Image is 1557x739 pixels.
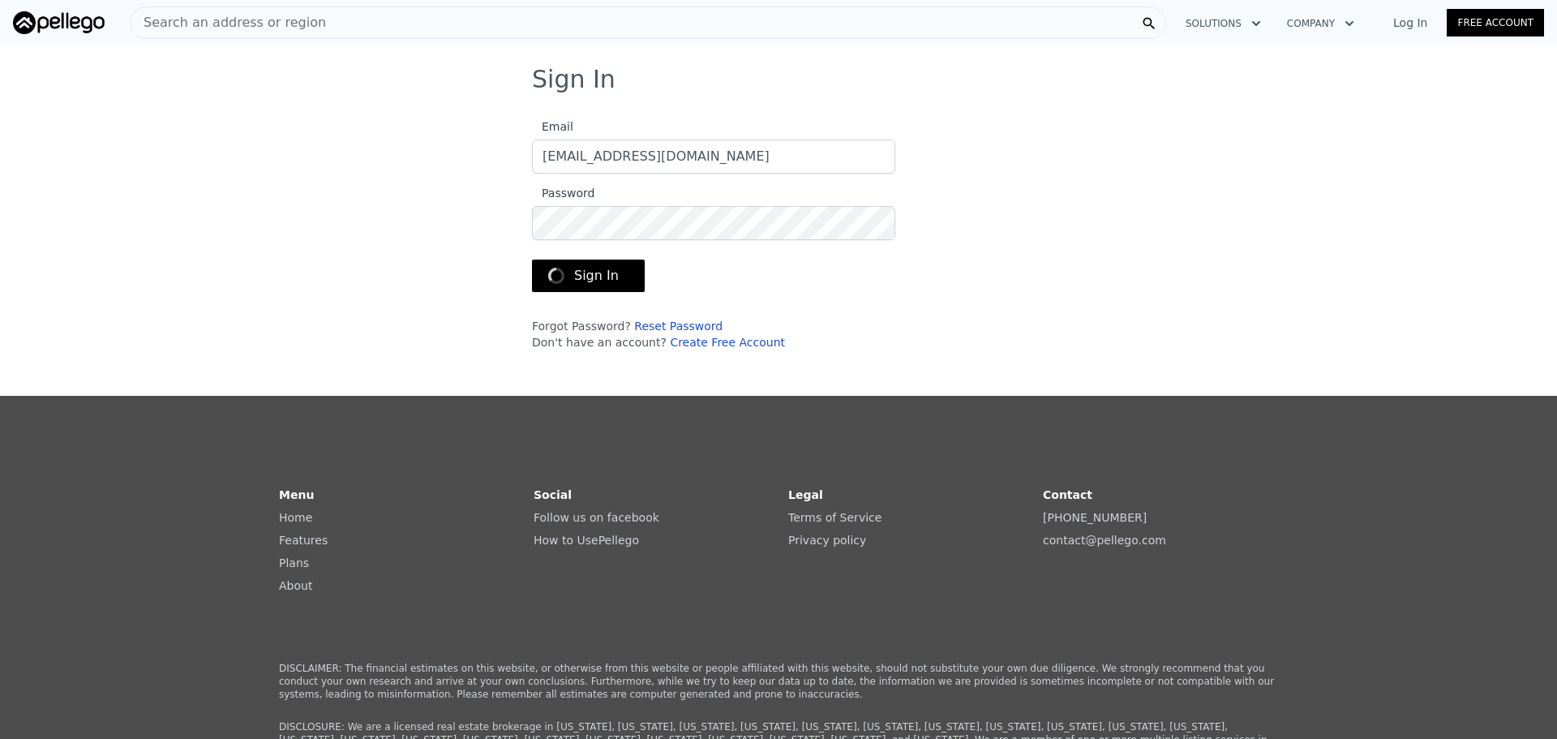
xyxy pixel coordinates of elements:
[534,534,639,547] a: How to UsePellego
[532,120,573,133] span: Email
[670,336,785,349] a: Create Free Account
[788,534,866,547] a: Privacy policy
[1043,511,1147,524] a: [PHONE_NUMBER]
[532,318,895,350] div: Forgot Password? Don't have an account?
[1447,9,1544,37] a: Free Account
[279,579,312,592] a: About
[532,206,895,240] input: Password
[634,320,723,333] a: Reset Password
[534,511,659,524] a: Follow us on facebook
[532,260,645,292] button: Sign In
[1374,15,1447,31] a: Log In
[279,511,312,524] a: Home
[1274,9,1367,38] button: Company
[279,488,314,501] strong: Menu
[279,662,1278,701] p: DISCLAIMER: The financial estimates on this website, or otherwise from this website or people aff...
[534,488,572,501] strong: Social
[279,534,328,547] a: Features
[279,556,309,569] a: Plans
[1173,9,1274,38] button: Solutions
[532,187,594,200] span: Password
[131,13,326,32] span: Search an address or region
[788,488,823,501] strong: Legal
[532,140,895,174] input: Email
[1043,534,1166,547] a: contact@pellego.com
[1043,488,1092,501] strong: Contact
[788,511,881,524] a: Terms of Service
[13,11,105,34] img: Pellego
[532,65,1025,94] h3: Sign In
